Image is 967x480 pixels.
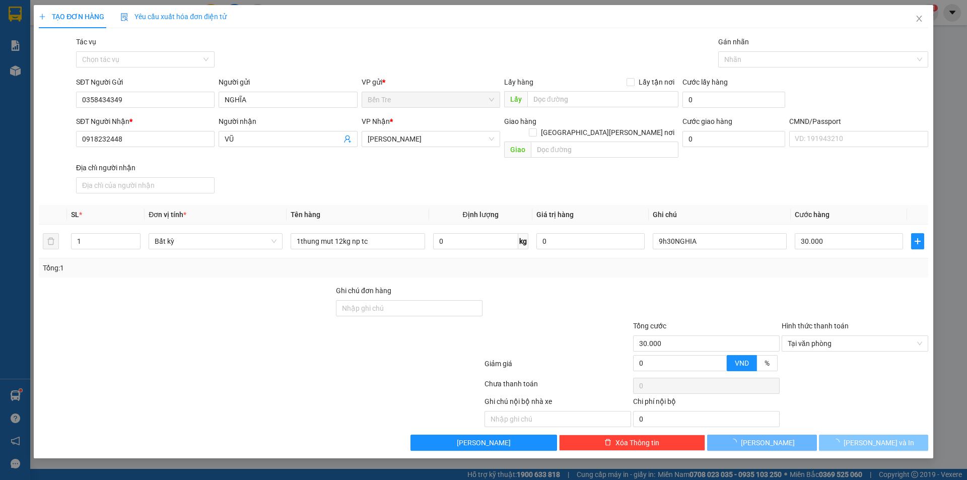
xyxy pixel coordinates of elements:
div: Giảm giá [483,358,632,376]
div: Chưa thanh toán [483,378,632,396]
input: Dọc đường [527,91,678,107]
label: Cước giao hàng [682,117,732,125]
span: % [765,359,770,367]
div: VP gửi [362,77,500,88]
button: Close [905,5,933,33]
span: Tổng cước [633,322,666,330]
div: SĐT Người Gửi [76,77,215,88]
span: Lấy [504,91,527,107]
input: Cước lấy hàng [682,92,785,108]
span: TẠO ĐƠN HÀNG [39,13,104,21]
span: Giao hàng [504,117,536,125]
div: Ghi chú nội bộ nhà xe [485,396,631,411]
span: [GEOGRAPHIC_DATA][PERSON_NAME] nơi [537,127,678,138]
button: delete [43,233,59,249]
span: Tên hàng [291,211,320,219]
span: Giao [504,142,531,158]
span: [PERSON_NAME] và In [844,437,914,448]
span: SL [71,211,79,219]
img: icon [120,13,128,21]
label: Cước lấy hàng [682,78,728,86]
span: Lấy hàng [504,78,533,86]
div: Người gửi [219,77,357,88]
label: Hình thức thanh toán [782,322,849,330]
div: Người nhận [219,116,357,127]
span: delete [604,439,611,447]
input: Ghi chú đơn hàng [336,300,482,316]
span: VND [735,359,749,367]
span: Lấy tận nơi [635,77,678,88]
span: plus [39,13,46,20]
span: [PERSON_NAME] [457,437,511,448]
span: user-add [343,135,352,143]
div: Địa chỉ người nhận [76,162,215,173]
label: Ghi chú đơn hàng [336,287,391,295]
span: plus [912,237,924,245]
span: VP Nhận [362,117,390,125]
span: Định lượng [463,211,499,219]
span: kg [518,233,528,249]
th: Ghi chú [649,205,791,225]
span: Tại văn phòng [788,336,922,351]
button: [PERSON_NAME] [707,435,816,451]
input: VD: Bàn, Ghế [291,233,425,249]
div: SĐT Người Nhận [76,116,215,127]
span: Hồ Chí Minh [368,131,494,147]
label: Gán nhãn [718,38,749,46]
input: 0 [536,233,645,249]
input: Địa chỉ của người nhận [76,177,215,193]
label: Tác vụ [76,38,96,46]
div: CMND/Passport [789,116,928,127]
div: Chi phí nội bộ [633,396,780,411]
input: Cước giao hàng [682,131,785,147]
button: plus [911,233,924,249]
span: Đơn vị tính [149,211,186,219]
span: Bất kỳ [155,234,277,249]
button: [PERSON_NAME] [410,435,557,451]
button: [PERSON_NAME] và In [819,435,928,451]
span: Bến Tre [368,92,494,107]
span: Yêu cầu xuất hóa đơn điện tử [120,13,227,21]
span: Giá trị hàng [536,211,574,219]
button: deleteXóa Thông tin [559,435,706,451]
span: loading [833,439,844,446]
span: Cước hàng [795,211,830,219]
span: [PERSON_NAME] [741,437,795,448]
span: loading [730,439,741,446]
div: Tổng: 1 [43,262,373,273]
input: Nhập ghi chú [485,411,631,427]
span: Xóa Thông tin [615,437,659,448]
span: close [915,15,923,23]
input: Dọc đường [531,142,678,158]
input: Ghi Chú [653,233,787,249]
